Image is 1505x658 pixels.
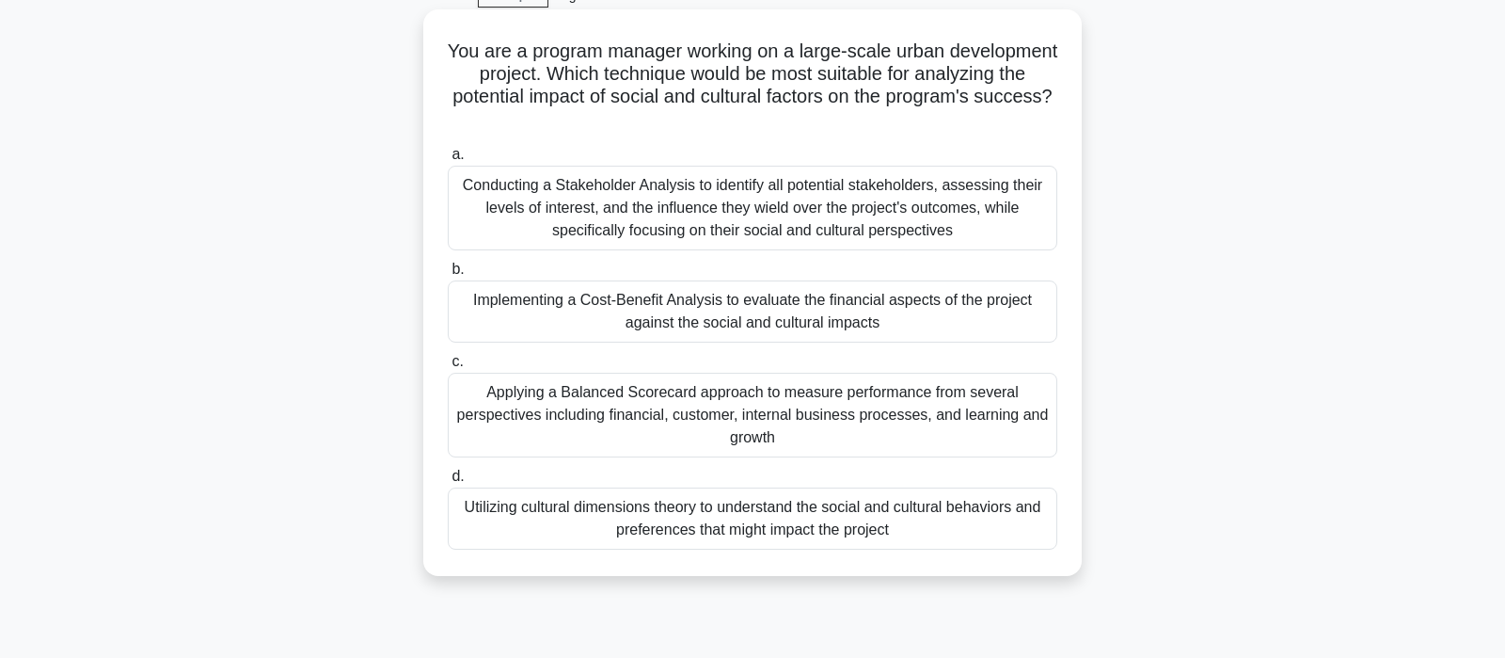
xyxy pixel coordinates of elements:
[448,166,1057,250] div: Conducting a Stakeholder Analysis to identify all potential stakeholders, assessing their levels ...
[451,353,463,369] span: c.
[451,468,464,484] span: d.
[446,40,1059,132] h5: You are a program manager working on a large-scale urban development project. Which technique wou...
[451,146,464,162] span: a.
[451,261,464,277] span: b.
[448,373,1057,457] div: Applying a Balanced Scorecard approach to measure performance from several perspectives including...
[448,488,1057,550] div: Utilizing cultural dimensions theory to understand the social and cultural behaviors and preferen...
[448,281,1057,343] div: Implementing a Cost-Benefit Analysis to evaluate the financial aspects of the project against the...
